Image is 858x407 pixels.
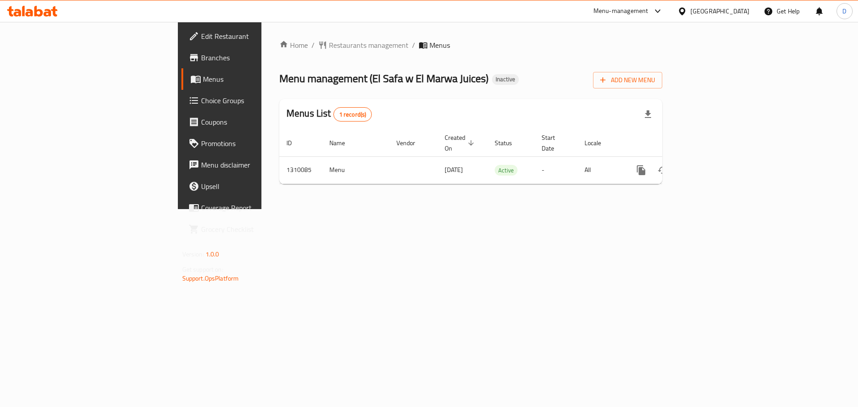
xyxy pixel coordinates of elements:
[181,154,321,176] a: Menu disclaimer
[181,133,321,154] a: Promotions
[542,132,567,154] span: Start Date
[495,138,524,148] span: Status
[842,6,846,16] span: D
[318,40,408,50] a: Restaurants management
[492,74,519,85] div: Inactive
[445,164,463,176] span: [DATE]
[279,40,662,50] nav: breadcrumb
[181,90,321,111] a: Choice Groups
[279,130,723,184] table: enhanced table
[201,224,314,235] span: Grocery Checklist
[329,40,408,50] span: Restaurants management
[182,248,204,260] span: Version:
[631,159,652,181] button: more
[593,6,648,17] div: Menu-management
[201,117,314,127] span: Coupons
[623,130,723,157] th: Actions
[181,218,321,240] a: Grocery Checklist
[492,76,519,83] span: Inactive
[201,181,314,192] span: Upsell
[690,6,749,16] div: [GEOGRAPHIC_DATA]
[600,75,655,86] span: Add New Menu
[396,138,427,148] span: Vendor
[334,110,372,119] span: 1 record(s)
[577,156,623,184] td: All
[201,202,314,213] span: Coverage Report
[201,159,314,170] span: Menu disclaimer
[637,104,659,125] div: Export file
[429,40,450,50] span: Menus
[495,165,517,176] span: Active
[181,176,321,197] a: Upsell
[181,197,321,218] a: Coverage Report
[201,138,314,149] span: Promotions
[181,25,321,47] a: Edit Restaurant
[279,68,488,88] span: Menu management ( El Safa w El Marwa Juices )
[181,111,321,133] a: Coupons
[534,156,577,184] td: -
[585,138,613,148] span: Locale
[593,72,662,88] button: Add New Menu
[322,156,389,184] td: Menu
[181,68,321,90] a: Menus
[286,107,372,122] h2: Menus List
[286,138,303,148] span: ID
[201,52,314,63] span: Branches
[181,47,321,68] a: Branches
[412,40,415,50] li: /
[182,264,223,275] span: Get support on:
[445,132,477,154] span: Created On
[652,159,673,181] button: Change Status
[182,273,239,284] a: Support.OpsPlatform
[201,31,314,42] span: Edit Restaurant
[201,95,314,106] span: Choice Groups
[203,74,314,84] span: Menus
[333,107,372,122] div: Total records count
[206,248,219,260] span: 1.0.0
[329,138,357,148] span: Name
